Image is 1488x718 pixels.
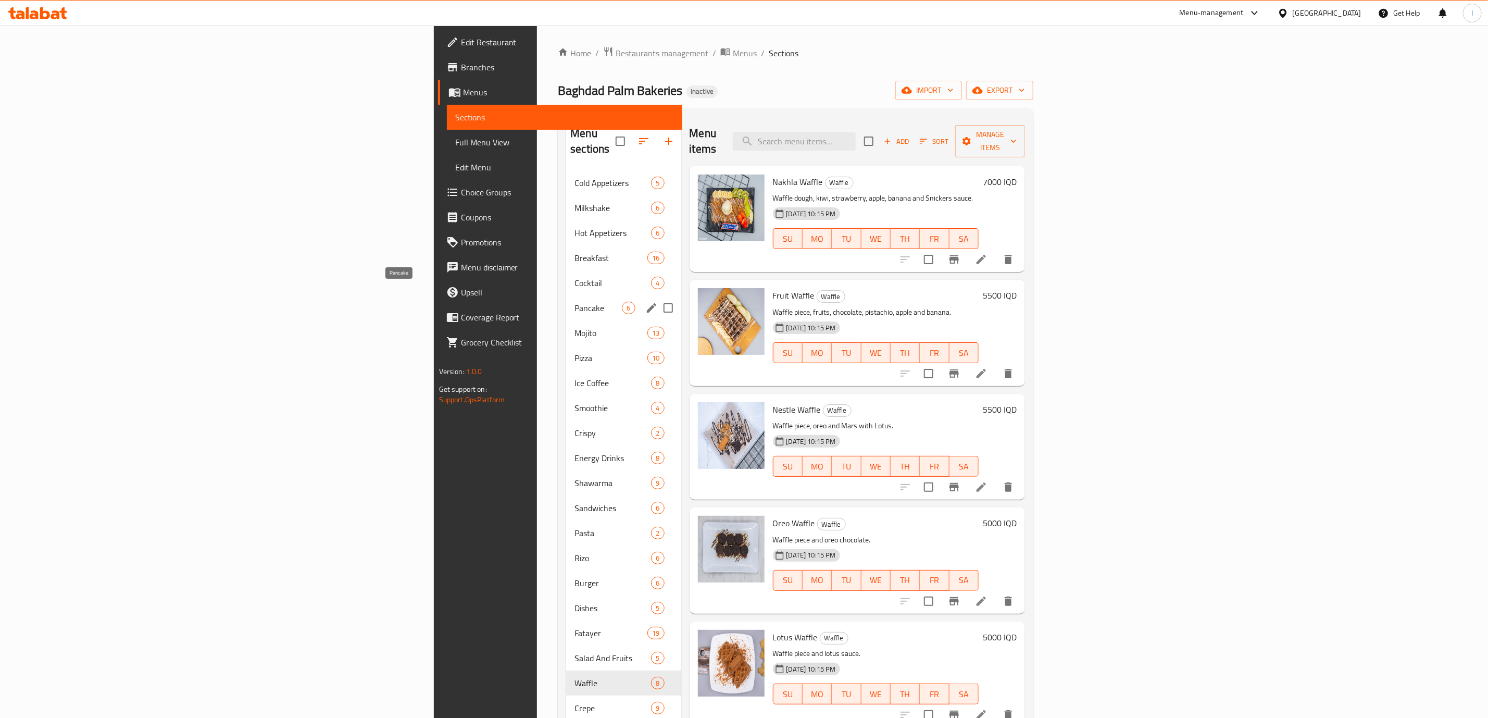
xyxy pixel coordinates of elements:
[920,684,949,704] button: FR
[836,345,857,361] span: TU
[651,452,664,464] div: items
[803,342,832,363] button: MO
[975,481,987,493] a: Edit menu item
[574,327,647,339] span: Mojito
[773,515,815,531] span: Oreo Waffle
[566,671,681,696] div: Waffle8
[983,402,1017,417] h6: 5500 IQD
[836,687,857,702] span: TU
[574,502,651,514] span: Sandwiches
[858,130,880,152] span: Select section
[836,459,857,474] span: TU
[652,378,664,388] span: 8
[918,476,940,498] span: Select to update
[461,311,674,324] span: Coverage Report
[942,247,967,272] button: Branch-specific-item
[782,550,840,560] span: [DATE] 10:15 PM
[924,459,945,474] span: FR
[778,345,798,361] span: SU
[438,180,682,205] a: Choice Groups
[904,84,954,97] span: import
[566,395,681,420] div: Smoothie4
[880,133,913,150] span: Add item
[996,361,1021,386] button: delete
[974,84,1025,97] span: export
[566,445,681,471] div: Energy Drinks8
[652,553,664,563] span: 6
[647,352,664,364] div: items
[644,300,659,316] button: edit
[913,133,955,150] span: Sort items
[954,345,974,361] span: SA
[574,352,647,364] div: Pizza
[924,345,945,361] span: FR
[609,130,631,152] span: Select all sections
[574,552,651,564] span: Rizo
[651,677,664,689] div: items
[975,367,987,380] a: Edit menu item
[818,518,845,530] span: Waffle
[574,627,647,639] span: Fatayer
[773,402,821,417] span: Nestle Waffle
[832,570,861,591] button: TU
[574,402,651,414] span: Smoothie
[438,80,682,105] a: Menus
[651,602,664,614] div: items
[773,342,803,363] button: SU
[949,684,979,704] button: SA
[648,353,664,363] span: 10
[773,570,803,591] button: SU
[773,306,979,319] p: Waffle piece, fruits, chocolate, pistachio, apple and banana.
[832,684,861,704] button: TU
[698,516,765,583] img: Oreo Waffle
[574,652,651,664] span: Salad And Fruits
[574,177,651,189] span: Cold Appetizers
[574,477,651,489] span: Shawarma
[782,664,840,674] span: [DATE] 10:15 PM
[803,456,832,477] button: MO
[656,129,681,154] button: Add section
[954,459,974,474] span: SA
[778,459,798,474] span: SU
[574,427,651,439] span: Crispy
[891,684,920,704] button: TH
[817,290,845,303] div: Waffle
[880,133,913,150] button: Add
[566,646,681,671] div: Salad And Fruits5
[461,261,674,274] span: Menu disclaimer
[574,377,651,389] span: Ice Coffee
[924,687,945,702] span: FR
[566,420,681,445] div: Crispy2
[773,534,979,547] p: Waffle piece and oreo chocolate.
[651,377,664,389] div: items
[574,452,651,464] span: Energy Drinks
[574,227,651,239] span: Hot Appetizers
[773,684,803,704] button: SU
[690,126,721,157] h2: Menu items
[778,231,798,246] span: SU
[983,630,1017,645] h6: 5000 IQD
[861,342,891,363] button: WE
[461,211,674,224] span: Coupons
[698,402,765,469] img: Nestle Waffle
[447,155,682,180] a: Edit Menu
[651,502,664,514] div: items
[1180,7,1244,19] div: Menu-management
[652,203,664,213] span: 6
[566,345,681,370] div: Pizza10
[652,453,664,463] span: 8
[782,323,840,333] span: [DATE] 10:15 PM
[949,228,979,249] button: SA
[924,231,945,246] span: FR
[920,570,949,591] button: FR
[954,687,974,702] span: SA
[566,320,681,345] div: Mojito13
[463,86,674,98] span: Menus
[895,345,916,361] span: TH
[438,230,682,255] a: Promotions
[836,231,857,246] span: TU
[652,653,664,663] span: 5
